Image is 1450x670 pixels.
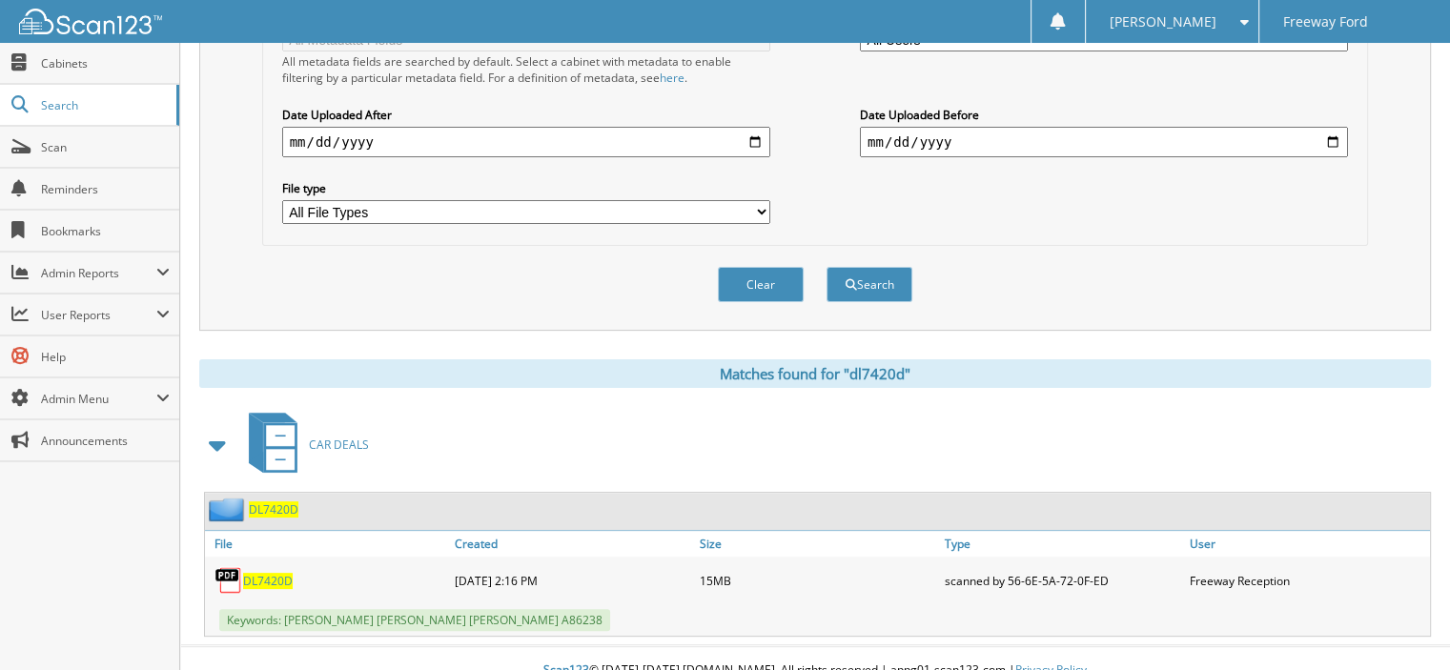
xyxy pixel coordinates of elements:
[695,561,940,599] div: 15MB
[1185,561,1430,599] div: Freeway Reception
[282,53,770,86] div: All metadata fields are searched by default. Select a cabinet with metadata to enable filtering b...
[1185,531,1430,557] a: User
[660,70,684,86] a: here
[1283,16,1368,28] span: Freeway Ford
[1355,579,1450,670] iframe: Chat Widget
[41,391,156,407] span: Admin Menu
[1110,16,1216,28] span: [PERSON_NAME]
[860,127,1348,157] input: end
[41,433,170,449] span: Announcements
[19,9,162,34] img: scan123-logo-white.svg
[695,531,940,557] a: Size
[282,107,770,123] label: Date Uploaded After
[199,359,1431,388] div: Matches found for "dl7420d"
[214,566,243,595] img: PDF.png
[860,107,1348,123] label: Date Uploaded Before
[237,407,369,482] a: CAR DEALS
[243,573,293,589] a: DL7420D
[41,349,170,365] span: Help
[41,307,156,323] span: User Reports
[41,97,167,113] span: Search
[309,437,369,453] span: CAR DEALS
[450,531,695,557] a: Created
[205,531,450,557] a: File
[940,561,1185,599] div: scanned by 56-6E-5A-72-0F-ED
[450,561,695,599] div: [DATE] 2:16 PM
[219,609,610,631] span: Keywords: [PERSON_NAME] [PERSON_NAME] [PERSON_NAME] A86238
[41,223,170,239] span: Bookmarks
[718,267,804,302] button: Clear
[940,531,1185,557] a: Type
[282,127,770,157] input: start
[41,181,170,197] span: Reminders
[209,497,249,521] img: folder2.png
[249,501,298,518] a: DL7420D
[41,139,170,155] span: Scan
[827,267,912,302] button: Search
[41,265,156,281] span: Admin Reports
[282,180,770,196] label: File type
[41,55,170,71] span: Cabinets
